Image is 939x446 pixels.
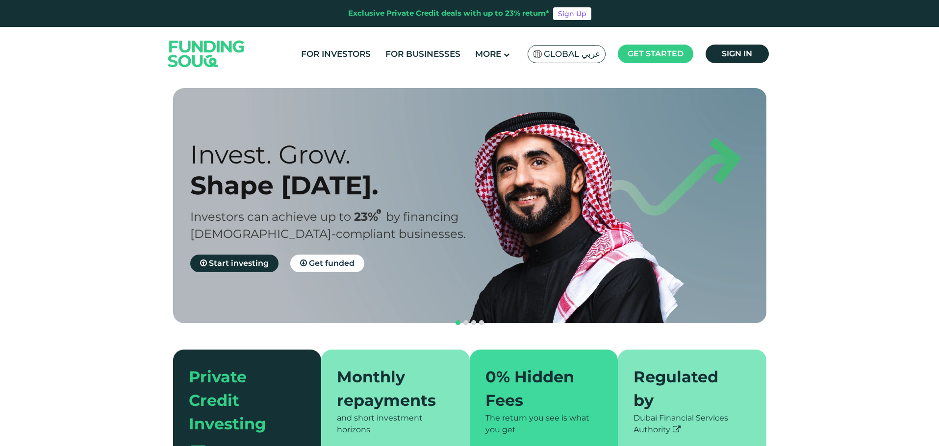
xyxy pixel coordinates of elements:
span: 23% [354,210,386,224]
span: Global عربي [544,48,600,60]
span: Sign in [722,49,752,58]
i: 23% IRR (expected) ~ 15% Net yield (expected) [377,209,381,214]
button: navigation [478,319,485,327]
div: The return you see is what you get [485,412,603,436]
div: 0% Hidden Fees [485,365,591,412]
button: navigation [462,319,470,327]
div: Regulated by [634,365,739,412]
div: Monthly repayments [337,365,442,412]
span: Investors can achieve up to [190,210,351,224]
a: Start investing [190,255,279,272]
a: For Businesses [383,46,463,62]
span: Start investing [209,258,269,268]
div: Shape [DATE]. [190,170,487,201]
button: navigation [454,319,462,327]
a: For Investors [299,46,373,62]
div: Exclusive Private Credit deals with up to 23% return* [348,8,549,19]
img: Logo [158,29,254,78]
span: Get funded [309,258,355,268]
div: Invest. Grow. [190,139,487,170]
div: Private Credit Investing [189,365,294,436]
div: and short investment horizons [337,412,454,436]
img: SA Flag [533,50,542,58]
span: Get started [628,49,684,58]
a: Sign in [706,45,769,63]
div: Dubai Financial Services Authority [634,412,751,436]
a: Sign Up [553,7,591,20]
button: navigation [470,319,478,327]
a: Get funded [290,255,364,272]
span: More [475,49,501,59]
